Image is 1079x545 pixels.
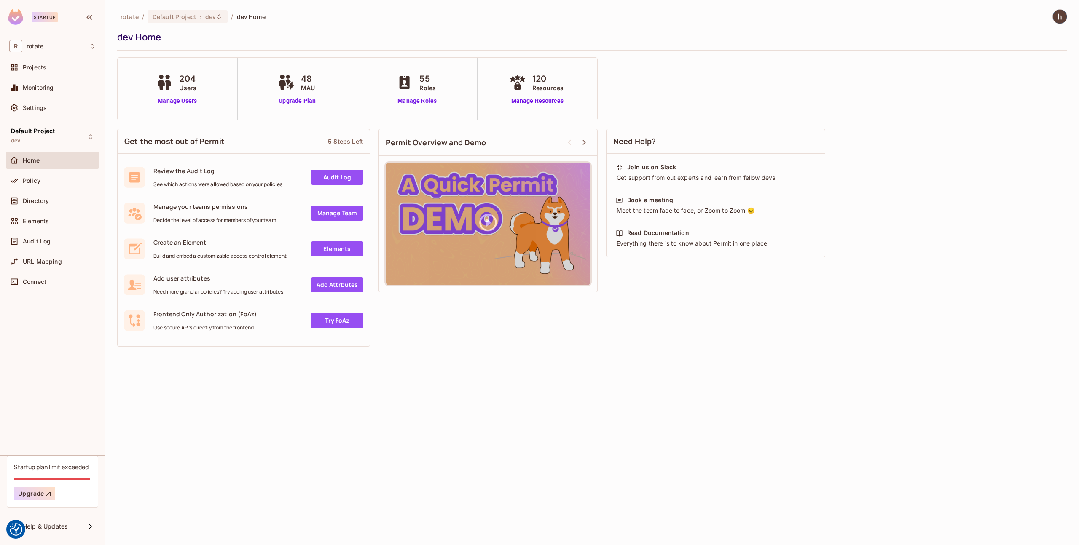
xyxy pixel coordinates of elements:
[205,13,216,21] span: dev
[179,72,196,85] span: 204
[328,137,363,145] div: 5 Steps Left
[153,238,287,246] span: Create an Element
[11,128,55,134] span: Default Project
[153,203,276,211] span: Manage your teams permissions
[153,181,282,188] span: See which actions were allowed based on your policies
[9,40,22,52] span: R
[532,72,564,85] span: 120
[27,43,43,50] span: Workspace: rotate
[153,13,196,21] span: Default Project
[153,217,276,224] span: Decide the level of access for members of your team
[311,241,363,256] a: Elements
[14,463,89,471] div: Startup plan limit exceeded
[23,84,54,91] span: Monitoring
[301,83,315,92] span: MAU
[10,523,22,536] img: Revisit consent button
[23,157,40,164] span: Home
[23,258,62,265] span: URL Mapping
[419,72,436,85] span: 55
[153,167,282,175] span: Review the Audit Log
[237,13,266,21] span: dev Home
[301,72,315,85] span: 48
[532,83,564,92] span: Resources
[386,137,486,148] span: Permit Overview and Demo
[616,206,816,215] div: Meet the team face to face, or Zoom to Zoom 😉
[23,278,46,285] span: Connect
[11,137,20,144] span: dev
[627,163,676,171] div: Join us on Slack
[153,274,283,282] span: Add user attributes
[23,218,49,224] span: Elements
[394,96,440,105] a: Manage Roles
[311,206,363,221] a: Manage Team
[419,83,436,92] span: Roles
[627,196,673,204] div: Book a meeting
[154,96,201,105] a: Manage Users
[616,239,816,248] div: Everything there is to know about Permit in one place
[32,12,58,22] div: Startup
[311,170,363,185] a: Audit Log
[153,310,257,318] span: Frontend Only Authorization (FoAz)
[613,136,656,147] span: Need Help?
[311,277,363,292] a: Add Attrbutes
[23,64,46,71] span: Projects
[23,198,49,204] span: Directory
[276,96,319,105] a: Upgrade Plan
[23,177,40,184] span: Policy
[616,174,816,182] div: Get support from out experts and learn from fellow devs
[179,83,196,92] span: Users
[627,229,689,237] div: Read Documentation
[121,13,139,21] span: the active workspace
[23,238,51,245] span: Audit Log
[142,13,144,21] li: /
[199,13,202,20] span: :
[507,96,568,105] a: Manage Resources
[231,13,233,21] li: /
[153,253,287,259] span: Build and embed a customizable access control element
[23,523,68,530] span: Help & Updates
[1053,10,1067,24] img: hans
[153,324,257,331] span: Use secure API's directly from the frontend
[117,31,1063,43] div: dev Home
[311,313,363,328] a: Try FoAz
[10,523,22,536] button: Consent Preferences
[153,289,283,295] span: Need more granular policies? Try adding user attributes
[14,487,55,500] button: Upgrade
[8,9,23,25] img: SReyMgAAAABJRU5ErkJggg==
[23,104,47,111] span: Settings
[124,136,225,147] span: Get the most out of Permit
